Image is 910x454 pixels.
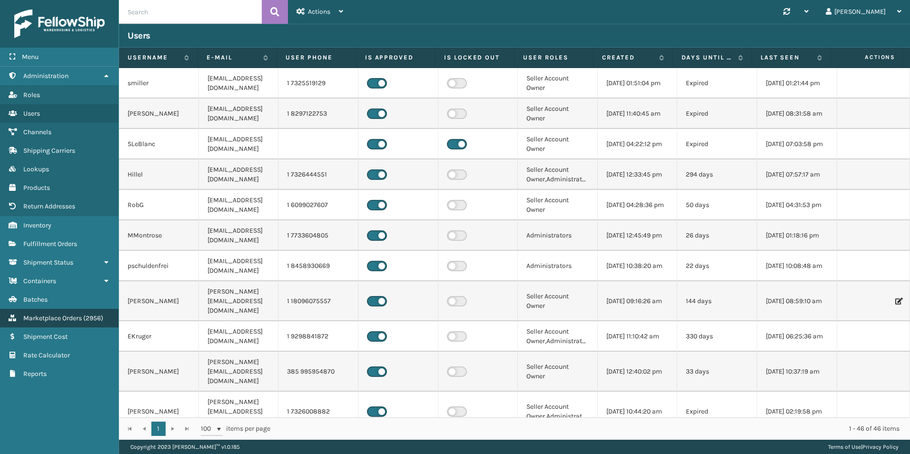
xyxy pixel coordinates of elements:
[201,424,215,434] span: 100
[278,99,358,129] td: 1 8297122753
[518,281,598,321] td: Seller Account Owner
[199,220,279,251] td: [EMAIL_ADDRESS][DOMAIN_NAME]
[523,53,584,62] label: User Roles
[895,298,901,305] i: Edit
[518,352,598,392] td: Seller Account Owner
[598,159,678,190] td: [DATE] 12:33:45 pm
[757,129,837,159] td: [DATE] 07:03:58 pm
[278,321,358,352] td: 1 9298841872
[518,68,598,99] td: Seller Account Owner
[199,281,279,321] td: [PERSON_NAME][EMAIL_ADDRESS][DOMAIN_NAME]
[757,251,837,281] td: [DATE] 10:08:48 am
[308,8,330,16] span: Actions
[278,159,358,190] td: 1 7326444551
[119,352,199,392] td: [PERSON_NAME]
[757,321,837,352] td: [DATE] 06:25:36 am
[23,109,40,118] span: Users
[834,49,901,65] span: Actions
[757,99,837,129] td: [DATE] 08:31:58 am
[23,370,47,378] span: Reports
[23,91,40,99] span: Roles
[119,129,199,159] td: SLeBlanc
[677,99,757,129] td: Expired
[286,53,347,62] label: User phone
[199,68,279,99] td: [EMAIL_ADDRESS][DOMAIN_NAME]
[23,240,77,248] span: Fulfillment Orders
[14,10,105,38] img: logo
[119,281,199,321] td: [PERSON_NAME]
[757,220,837,251] td: [DATE] 01:18:16 pm
[23,333,68,341] span: Shipment Cost
[23,296,48,304] span: Batches
[130,440,240,454] p: Copyright 2023 [PERSON_NAME]™ v 1.0.185
[199,99,279,129] td: [EMAIL_ADDRESS][DOMAIN_NAME]
[278,392,358,432] td: 1 7326008882
[128,53,179,62] label: Username
[23,165,49,173] span: Lookups
[598,251,678,281] td: [DATE] 10:38:20 am
[23,147,75,155] span: Shipping Carriers
[677,392,757,432] td: Expired
[598,220,678,251] td: [DATE] 12:45:49 pm
[128,30,150,41] h3: Users
[278,220,358,251] td: 1 7733604805
[284,424,900,434] div: 1 - 46 of 46 items
[518,159,598,190] td: Seller Account Owner,Administrators
[518,99,598,129] td: Seller Account Owner
[119,159,199,190] td: Hillel
[757,190,837,220] td: [DATE] 04:31:53 pm
[23,184,50,192] span: Products
[677,129,757,159] td: Expired
[757,352,837,392] td: [DATE] 10:37:19 am
[677,190,757,220] td: 50 days
[602,53,654,62] label: Created
[518,190,598,220] td: Seller Account Owner
[598,352,678,392] td: [DATE] 12:40:02 pm
[199,159,279,190] td: [EMAIL_ADDRESS][DOMAIN_NAME]
[119,68,199,99] td: smiller
[278,190,358,220] td: 1 6099027607
[119,99,199,129] td: [PERSON_NAME]
[22,53,39,61] span: Menu
[119,251,199,281] td: pschuldenfrei
[677,220,757,251] td: 26 days
[278,251,358,281] td: 1 8458930669
[23,202,75,210] span: Return Addresses
[757,159,837,190] td: [DATE] 07:57:17 am
[677,352,757,392] td: 33 days
[23,258,73,266] span: Shipment Status
[119,321,199,352] td: EKruger
[278,68,358,99] td: 1 7325519129
[23,128,51,136] span: Channels
[518,129,598,159] td: Seller Account Owner
[518,392,598,432] td: Seller Account Owner,Administrators
[598,129,678,159] td: [DATE] 04:22:12 pm
[598,321,678,352] td: [DATE] 11:10:42 am
[757,392,837,432] td: [DATE] 02:19:58 pm
[828,444,861,450] a: Terms of Use
[518,321,598,352] td: Seller Account Owner,Administrators
[119,190,199,220] td: RobG
[677,251,757,281] td: 22 days
[598,99,678,129] td: [DATE] 11:40:45 am
[199,321,279,352] td: [EMAIL_ADDRESS][DOMAIN_NAME]
[677,68,757,99] td: Expired
[278,352,358,392] td: 385 995954870
[201,422,270,436] span: items per page
[23,72,69,80] span: Administration
[677,321,757,352] td: 330 days
[207,53,258,62] label: E-mail
[761,53,812,62] label: Last Seen
[828,440,899,454] div: |
[598,68,678,99] td: [DATE] 01:51:04 pm
[199,251,279,281] td: [EMAIL_ADDRESS][DOMAIN_NAME]
[23,351,70,359] span: Rate Calculator
[598,190,678,220] td: [DATE] 04:28:36 pm
[518,220,598,251] td: Administrators
[199,129,279,159] td: [EMAIL_ADDRESS][DOMAIN_NAME]
[757,281,837,321] td: [DATE] 08:59:10 am
[199,190,279,220] td: [EMAIL_ADDRESS][DOMAIN_NAME]
[23,221,51,229] span: Inventory
[119,220,199,251] td: MMontrose
[365,53,426,62] label: Is Approved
